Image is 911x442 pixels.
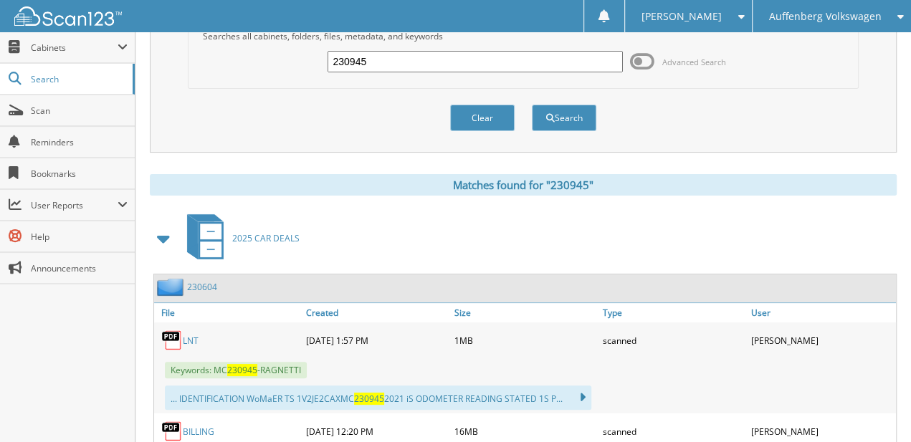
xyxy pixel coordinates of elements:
[302,303,451,322] a: Created
[31,42,118,54] span: Cabinets
[31,262,128,274] span: Announcements
[641,12,722,21] span: [PERSON_NAME]
[187,281,217,293] a: 230604
[599,326,748,355] div: scanned
[748,326,896,355] div: [PERSON_NAME]
[450,105,515,131] button: Clear
[599,303,748,322] a: Type
[31,199,118,211] span: User Reports
[161,421,183,442] img: PDF.png
[302,326,451,355] div: [DATE] 1:57 PM
[768,12,881,21] span: Auffenberg Volkswagen
[451,303,599,322] a: Size
[354,393,384,405] span: 230945
[662,57,726,67] span: Advanced Search
[227,364,257,376] span: 230945
[31,73,125,85] span: Search
[161,330,183,351] img: PDF.png
[532,105,596,131] button: Search
[165,385,591,410] div: ... IDENTIFICATION WoMaER TS 1V2JE2CAXMC 2021 iS ODOMETER READING STATED 1S P...
[451,326,599,355] div: 1MB
[178,210,300,266] a: 2025 CAR DEALS
[232,232,300,244] span: 2025 CAR DEALS
[183,335,199,347] a: LNT
[14,6,122,26] img: scan123-logo-white.svg
[154,303,302,322] a: File
[31,231,128,243] span: Help
[839,373,911,442] iframe: Chat Widget
[150,174,897,196] div: Matches found for "230945"
[31,168,128,180] span: Bookmarks
[31,136,128,148] span: Reminders
[157,278,187,296] img: folder2.png
[196,30,851,42] div: Searches all cabinets, folders, files, metadata, and keywords
[165,362,307,378] span: Keywords: MC -RAGNETTI
[31,105,128,117] span: Scan
[183,426,214,438] a: BILLING
[748,303,896,322] a: User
